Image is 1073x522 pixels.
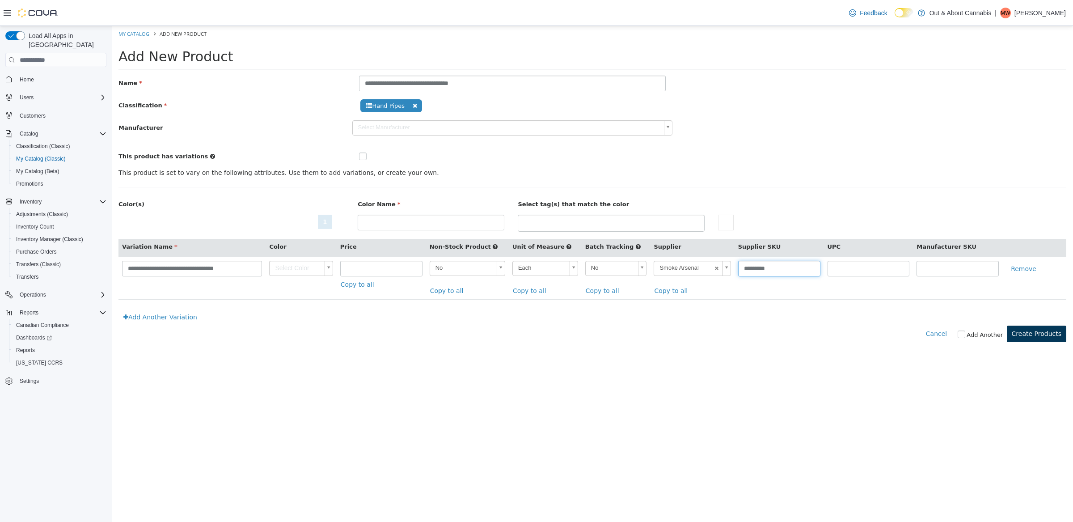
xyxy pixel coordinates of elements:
a: Copy to all [318,257,357,273]
span: Color [157,217,174,224]
span: Hand Pipes [249,73,310,86]
a: My Catalog [7,4,38,11]
span: This product has variations [7,127,96,134]
a: Dashboards [9,331,110,344]
span: Transfers [16,273,38,280]
span: Settings [16,375,106,386]
button: Catalog [16,128,42,139]
span: Name [7,54,30,60]
a: Promotions [13,178,47,189]
a: Copy to all [542,257,581,273]
a: Home [16,74,38,85]
span: Price [228,217,245,224]
button: [US_STATE] CCRS [9,356,110,369]
button: Operations [2,289,110,301]
span: Inventory Manager (Classic) [13,234,106,245]
span: Inventory Count [13,221,106,232]
a: Copy to all [401,257,439,273]
button: Inventory Manager (Classic) [9,233,110,246]
a: Classification (Classic) [13,141,74,152]
span: Purchase Orders [16,248,57,255]
p: This product is set to vary on the following attributes. Use them to add variations, or create yo... [7,142,955,152]
button: Canadian Compliance [9,319,110,331]
p: | [995,8,997,18]
span: Select tag(s) that match the color [406,175,517,182]
a: Copy to all [473,257,512,273]
span: Operations [16,289,106,300]
a: Purchase Orders [13,246,60,257]
span: No [474,235,523,249]
a: Each [401,235,466,250]
span: Reports [13,345,106,356]
a: Copy to all [228,250,267,267]
span: Batch Tracking [473,217,522,224]
span: Add New Product [7,23,122,38]
span: Reports [20,309,38,316]
a: Smoke Arsenal [542,235,619,250]
button: Reports [2,306,110,319]
div: Mark Wolk [1000,8,1011,18]
span: Select Manufacturer [241,95,549,109]
span: My Catalog (Classic) [16,155,66,162]
span: Classification (Classic) [13,141,106,152]
button: Inventory [16,196,45,207]
span: Canadian Compliance [13,320,106,331]
span: Home [16,73,106,85]
span: UPC [716,217,729,224]
span: Transfers (Classic) [16,261,61,268]
span: Non-Stock Product [318,217,379,224]
span: Classification [7,76,55,83]
button: My Catalog (Classic) [9,153,110,165]
span: My Catalog (Beta) [13,166,106,177]
span: Promotions [13,178,106,189]
a: Add Another Variation [7,283,90,300]
p: [PERSON_NAME] [1014,8,1066,18]
a: Inventory Manager (Classic) [13,234,87,245]
span: Inventory [20,198,42,205]
button: Reports [9,344,110,356]
span: Manufacturer [7,98,51,105]
a: Transfers [13,272,42,282]
button: Home [2,72,110,85]
span: Color(s) [7,175,33,182]
a: Inventory Count [13,221,58,232]
button: Catalog [2,127,110,140]
button: Classification (Classic) [9,140,110,153]
span: Users [16,92,106,103]
a: [US_STATE] CCRS [13,357,66,368]
span: [US_STATE] CCRS [16,359,63,366]
a: Select Color [157,235,221,250]
button: Create Products [895,300,955,316]
span: My Catalog (Classic) [13,153,106,164]
button: Purchase Orders [9,246,110,258]
a: Canadian Compliance [13,320,72,331]
a: My Catalog (Classic) [13,153,69,164]
a: Transfers (Classic) [13,259,64,270]
span: Washington CCRS [13,357,106,368]
a: Reports [13,345,38,356]
span: Reports [16,307,106,318]
span: Load All Apps in [GEOGRAPHIC_DATA] [25,31,106,49]
span: Canadian Compliance [16,322,69,329]
input: Dark Mode [895,8,913,17]
span: Manufacturer SKU [805,217,865,224]
span: Dashboards [13,332,106,343]
button: Users [16,92,37,103]
button: Reports [16,307,42,318]
span: MW [1001,8,1010,18]
span: Classification (Classic) [16,143,70,150]
button: Transfers (Classic) [9,258,110,271]
span: Inventory Manager (Classic) [16,236,83,243]
span: Variation Name [10,217,66,224]
span: Supplier SKU [626,217,669,224]
a: Adjustments (Classic) [13,209,72,220]
p: Out & About Cannabis [929,8,992,18]
a: Feedback [845,4,891,22]
span: Supplier [542,217,569,224]
span: Users [20,94,34,101]
button: Inventory Count [9,221,110,233]
a: Customers [16,110,49,121]
span: Customers [16,110,106,121]
label: 1 [206,189,221,204]
button: Adjustments (Classic) [9,208,110,221]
